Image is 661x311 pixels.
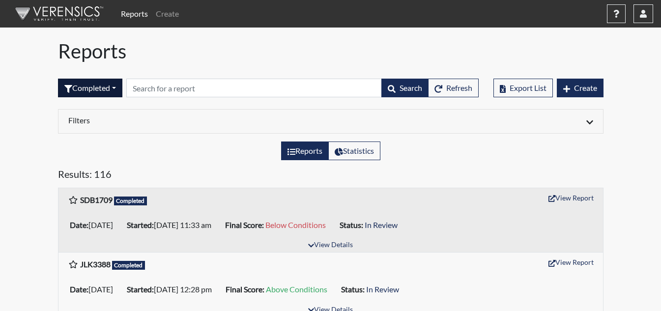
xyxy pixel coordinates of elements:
span: In Review [365,220,398,229]
li: [DATE] 12:28 pm [123,282,222,297]
li: [DATE] [66,217,123,233]
button: Create [557,79,604,97]
span: Refresh [446,83,472,92]
button: View Report [544,254,598,270]
b: Final Score: [225,220,264,229]
button: Refresh [428,79,479,97]
a: Create [152,4,183,24]
label: View statistics about completed interviews [328,141,380,160]
button: Search [381,79,429,97]
h1: Reports [58,39,604,63]
button: View Details [304,239,357,252]
div: Filter by interview status [58,79,122,97]
span: Export List [510,83,546,92]
b: Started: [127,220,154,229]
span: In Review [366,284,399,294]
span: Below Conditions [265,220,326,229]
span: Search [400,83,422,92]
b: JLK3388 [80,259,111,269]
b: Status: [341,284,365,294]
span: Above Conditions [266,284,327,294]
b: SDB1709 [80,195,113,204]
label: View the list of reports [281,141,329,160]
b: Date: [70,220,88,229]
h5: Results: 116 [58,168,604,184]
li: [DATE] 11:33 am [123,217,221,233]
h6: Filters [68,115,323,125]
span: Completed [114,197,147,205]
b: Status: [340,220,363,229]
div: Click to expand/collapse filters [61,115,601,127]
input: Search by Registration ID, Interview Number, or Investigation Name. [126,79,382,97]
button: View Report [544,190,598,205]
a: Reports [117,4,152,24]
button: Export List [493,79,553,97]
span: Completed [112,261,145,270]
b: Date: [70,284,88,294]
button: Completed [58,79,122,97]
li: [DATE] [66,282,123,297]
b: Started: [127,284,154,294]
b: Final Score: [226,284,264,294]
span: Create [574,83,597,92]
